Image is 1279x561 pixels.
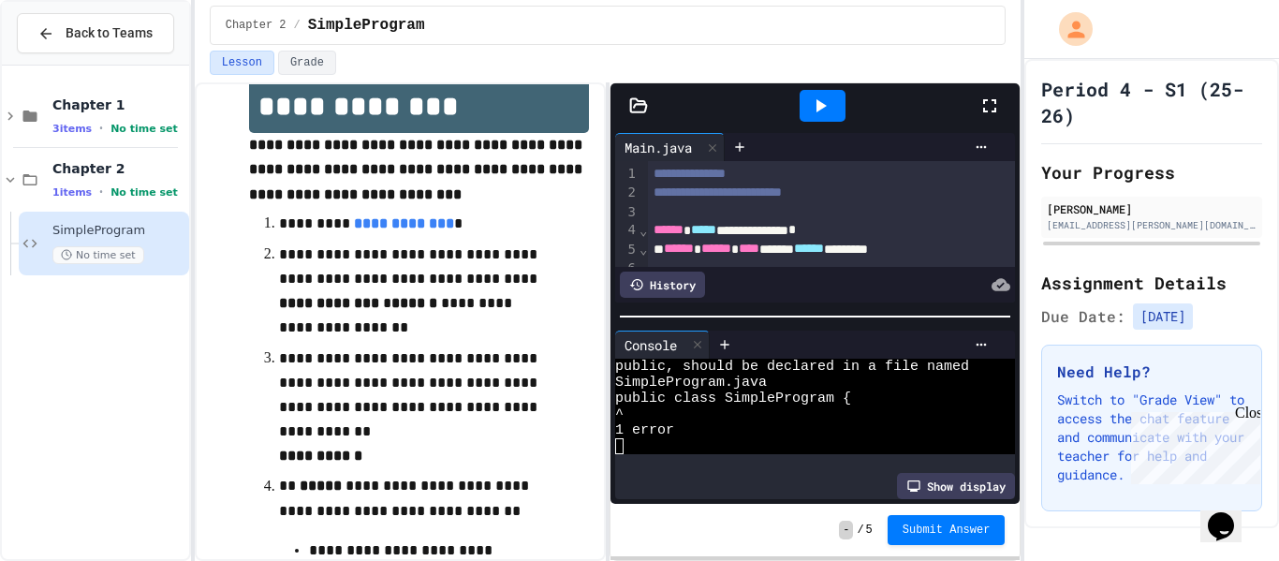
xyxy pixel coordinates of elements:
[1041,270,1262,296] h2: Assignment Details
[615,241,639,259] div: 5
[615,375,767,391] span: SimpleProgram.java
[1039,7,1097,51] div: My Account
[1047,218,1257,232] div: [EMAIL_ADDRESS][PERSON_NAME][DOMAIN_NAME]
[1041,76,1262,128] h1: Period 4 - S1 (25-26)
[226,18,287,33] span: Chapter 2
[615,165,639,184] div: 1
[1057,361,1246,383] h3: Need Help?
[66,23,153,43] span: Back to Teams
[639,242,648,257] span: Fold line
[1057,391,1246,484] p: Switch to "Grade View" to access the chat feature and communicate with your teacher for help and ...
[615,335,686,355] div: Console
[1041,305,1125,328] span: Due Date:
[99,121,103,136] span: •
[839,521,853,539] span: -
[897,473,1015,499] div: Show display
[52,160,185,177] span: Chapter 2
[278,51,336,75] button: Grade
[52,96,185,113] span: Chapter 1
[866,523,873,538] span: 5
[615,359,969,375] span: public, should be declared in a file named
[110,123,178,135] span: No time set
[52,186,92,199] span: 1 items
[1133,303,1193,330] span: [DATE]
[52,246,144,264] span: No time set
[7,7,129,119] div: Chat with us now!Close
[888,515,1006,545] button: Submit Answer
[615,391,851,406] span: public class SimpleProgram {
[620,272,705,298] div: History
[857,523,863,538] span: /
[615,138,701,157] div: Main.java
[615,221,639,240] div: 4
[210,51,274,75] button: Lesson
[903,523,991,538] span: Submit Answer
[639,223,648,238] span: Fold line
[52,123,92,135] span: 3 items
[294,18,301,33] span: /
[615,406,624,422] span: ^
[615,331,710,359] div: Console
[1041,159,1262,185] h2: Your Progress
[615,184,639,202] div: 2
[1047,200,1257,217] div: [PERSON_NAME]
[17,13,174,53] button: Back to Teams
[308,14,425,37] span: SimpleProgram
[615,259,639,278] div: 6
[615,133,725,161] div: Main.java
[615,422,674,438] span: 1 error
[1124,405,1260,484] iframe: chat widget
[52,223,185,239] span: SimpleProgram
[615,203,639,222] div: 3
[1200,486,1260,542] iframe: chat widget
[99,185,103,199] span: •
[110,186,178,199] span: No time set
